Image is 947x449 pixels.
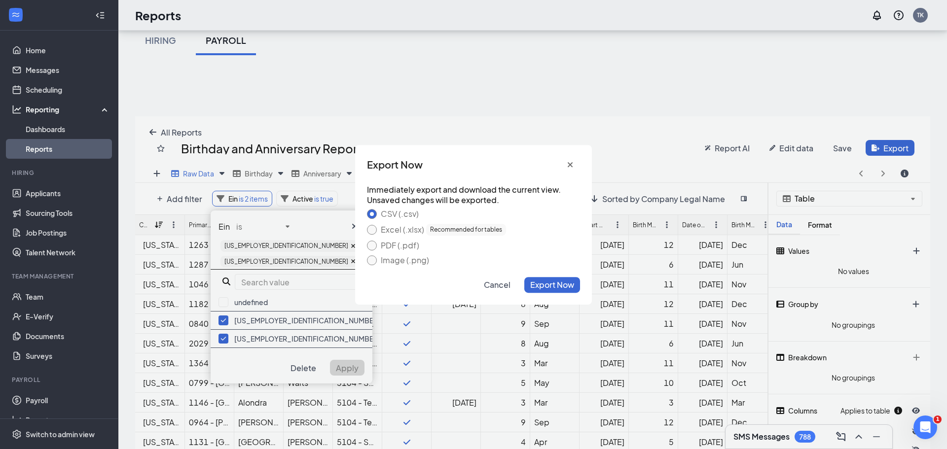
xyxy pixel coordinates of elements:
[377,210,419,218] label: CSV (.csv)
[524,276,580,292] button: undefined icon
[913,415,937,439] iframe: Intercom live chat
[377,241,419,249] label: PDF (.pdf)
[426,224,506,236] div: Recommended for tables
[484,279,510,290] span: Cancel
[381,224,506,236] div: Excel (.xlsx)
[560,157,580,173] button: cross icon
[367,184,580,205] span: Immediately export and download the current view. Unsaved changes will be exported.
[377,256,429,264] label: Image (.png)
[934,415,942,423] span: 1
[367,159,423,171] h2: Export Now
[478,276,516,292] button: undefined icon
[530,279,574,290] span: Export Now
